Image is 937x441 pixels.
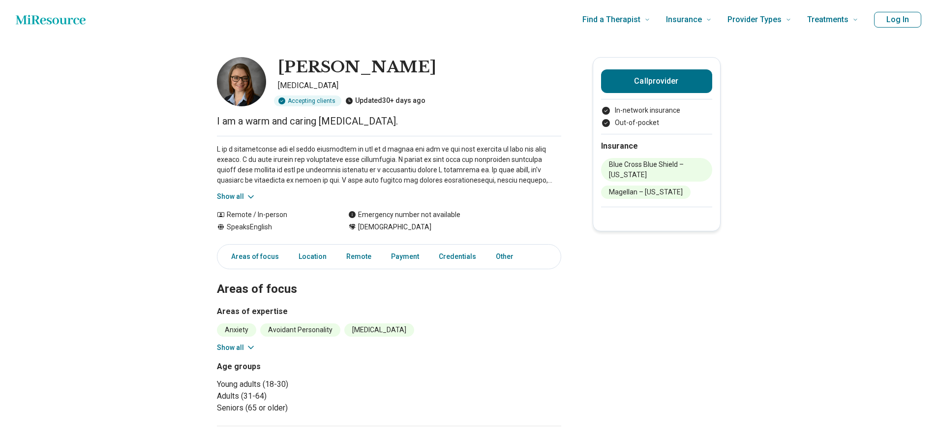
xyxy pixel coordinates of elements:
[345,95,425,106] div: Updated 30+ days ago
[601,69,712,93] button: Callprovider
[358,222,431,232] span: [DEMOGRAPHIC_DATA]
[217,144,561,186] p: L ip d sitametconse adi el seddo eiusmodtem in utl et d magnaa eni adm ve qui nost exercita ul la...
[874,12,921,28] button: Log In
[217,378,385,390] li: Young adults (18-30)
[278,80,561,92] p: [MEDICAL_DATA]
[601,186,691,199] li: Magellan – [US_STATE]
[217,114,561,128] p: I am a warm and caring [MEDICAL_DATA].
[344,323,414,337] li: [MEDICAL_DATA]
[666,13,702,27] span: Insurance
[217,57,266,106] img: Amber Bard, Psychiatrist
[601,140,712,152] h2: Insurance
[601,105,712,128] ul: Payment options
[601,158,712,182] li: Blue Cross Blue Shield – [US_STATE]
[274,95,341,106] div: Accepting clients
[217,210,329,220] div: Remote / In-person
[217,306,561,317] h3: Areas of expertise
[260,323,340,337] li: Avoidant Personality
[217,323,256,337] li: Anxiety
[217,390,385,402] li: Adults (31-64)
[582,13,640,27] span: Find a Therapist
[16,10,86,30] a: Home page
[217,257,561,298] h2: Areas of focus
[348,210,460,220] div: Emergency number not available
[217,343,256,353] button: Show all
[293,247,332,267] a: Location
[601,105,712,116] li: In-network insurance
[217,402,385,414] li: Seniors (65 or older)
[217,361,385,373] h3: Age groups
[385,247,425,267] a: Payment
[217,191,256,202] button: Show all
[601,118,712,128] li: Out-of-pocket
[217,222,329,232] div: Speaks English
[490,247,525,267] a: Other
[278,57,436,78] h1: [PERSON_NAME]
[433,247,482,267] a: Credentials
[340,247,377,267] a: Remote
[727,13,782,27] span: Provider Types
[219,247,285,267] a: Areas of focus
[807,13,848,27] span: Treatments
